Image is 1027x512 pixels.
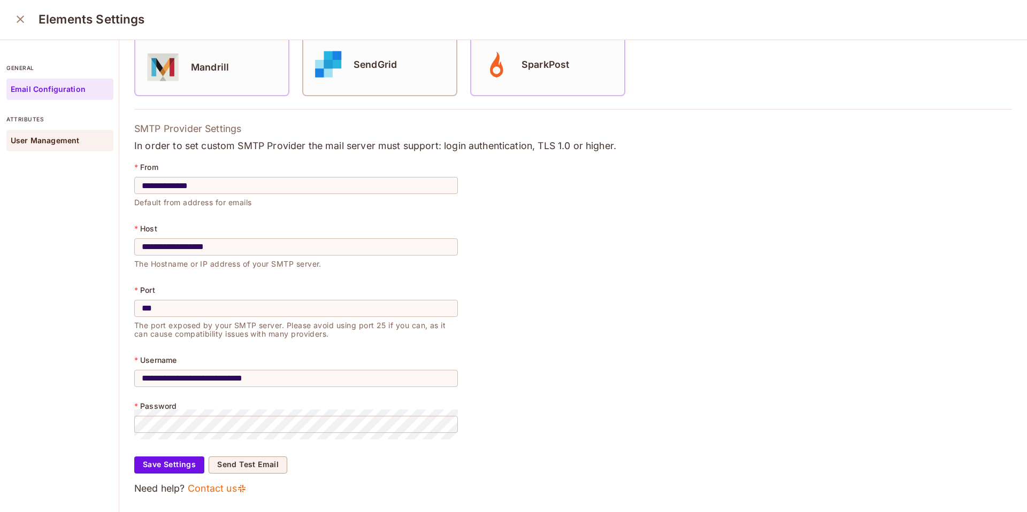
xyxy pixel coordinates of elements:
p: Need help? [134,482,1012,495]
p: SMTP Provider Settings [134,122,1012,135]
p: The port exposed by your SMTP server. Please avoid using port 25 if you can, as it can cause comp... [134,317,458,338]
a: Contact us [188,482,247,495]
p: Host [140,224,157,233]
p: attributes [6,115,113,123]
p: Username [140,356,177,364]
button: close [10,9,31,30]
button: Send Test Email [209,456,287,474]
h5: SparkPost [522,59,569,70]
p: Port [140,286,155,294]
p: The Hostname or IP address of your SMTP server. [134,255,458,268]
p: From [140,163,158,172]
p: Default from address for emails [134,194,458,207]
p: Email Configuration [11,85,86,94]
h3: Elements Settings [39,12,145,27]
p: User Management [11,136,79,145]
p: Password [140,402,177,410]
h5: SendGrid [354,59,397,70]
p: In order to set custom SMTP Provider the mail server must support: login authentication, TLS 1.0 ... [134,139,1012,152]
h5: Mandrill [191,62,229,73]
p: general [6,64,113,72]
